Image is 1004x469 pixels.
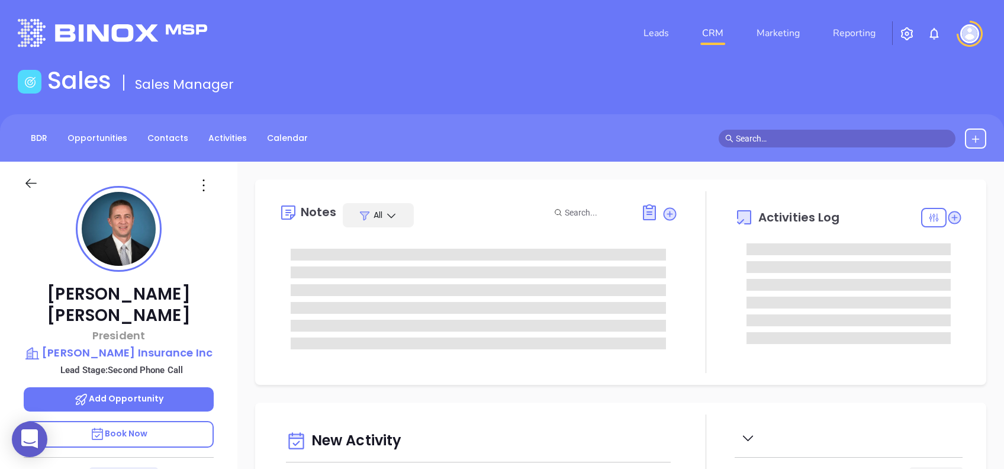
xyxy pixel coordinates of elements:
[900,27,914,41] img: iconSetting
[90,428,148,439] span: Book Now
[736,132,949,145] input: Search…
[565,206,627,219] input: Search...
[82,192,156,266] img: profile-user
[201,129,254,148] a: Activities
[30,362,214,378] p: Lead Stage: Second Phone Call
[24,345,214,361] a: [PERSON_NAME] Insurance Inc
[24,327,214,343] p: President
[828,21,880,45] a: Reporting
[47,66,111,95] h1: Sales
[301,206,337,218] div: Notes
[74,393,164,404] span: Add Opportunity
[758,211,839,223] span: Activities Log
[639,21,674,45] a: Leads
[140,129,195,148] a: Contacts
[24,284,214,326] p: [PERSON_NAME] [PERSON_NAME]
[927,27,941,41] img: iconNotification
[135,75,234,94] span: Sales Manager
[374,209,382,221] span: All
[752,21,805,45] a: Marketing
[24,129,54,148] a: BDR
[18,19,207,47] img: logo
[60,129,134,148] a: Opportunities
[725,134,733,143] span: search
[260,129,315,148] a: Calendar
[697,21,728,45] a: CRM
[286,426,671,457] div: New Activity
[960,24,979,43] img: user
